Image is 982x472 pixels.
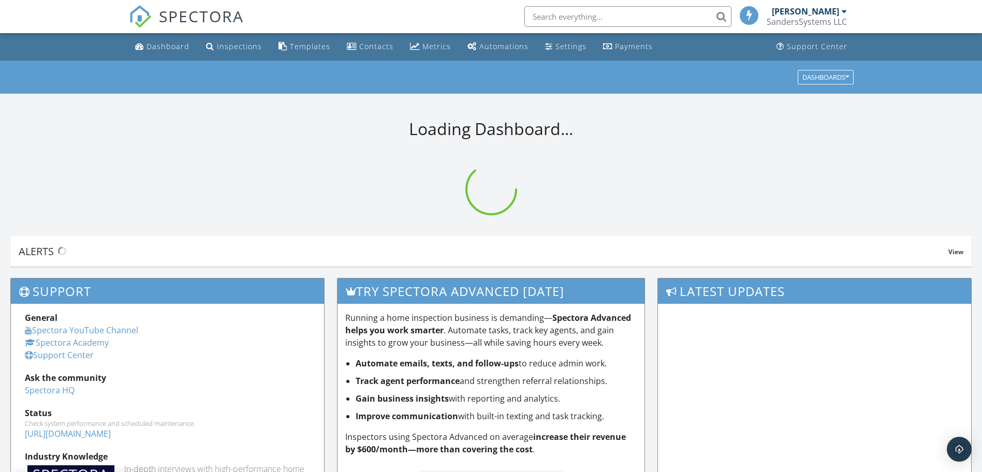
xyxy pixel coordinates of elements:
div: Support Center [787,41,847,51]
h3: Latest Updates [658,278,971,304]
li: and strengthen referral relationships. [356,375,637,387]
div: Dashboard [146,41,189,51]
li: with reporting and analytics. [356,392,637,405]
strong: Spectora Advanced helps you work smarter [345,312,631,336]
strong: Gain business insights [356,393,449,404]
a: Contacts [343,37,398,56]
div: Contacts [359,41,393,51]
a: Payments [599,37,657,56]
a: Settings [541,37,591,56]
div: Status [25,407,310,419]
a: Dashboard [131,37,194,56]
a: Support Center [25,349,94,361]
img: The Best Home Inspection Software - Spectora [129,5,152,28]
div: Dashboards [802,73,849,81]
button: Dashboards [798,70,854,84]
h3: Support [11,278,324,304]
div: Metrics [422,41,451,51]
a: SPECTORA [129,14,244,36]
div: Industry Knowledge [25,450,310,463]
div: Automations [479,41,529,51]
a: Templates [274,37,334,56]
p: Running a home inspection business is demanding— . Automate tasks, track key agents, and gain ins... [345,312,637,349]
li: to reduce admin work. [356,357,637,370]
div: SandersSystems LLC [767,17,847,27]
div: Inspections [217,41,262,51]
h3: Try spectora advanced [DATE] [338,278,644,304]
div: [PERSON_NAME] [772,6,839,17]
a: [URL][DOMAIN_NAME] [25,428,111,439]
span: View [948,247,963,256]
div: Templates [290,41,330,51]
div: Open Intercom Messenger [947,437,972,462]
a: Metrics [406,37,455,56]
a: Spectora YouTube Channel [25,325,138,336]
div: Ask the community [25,372,310,384]
p: Inspectors using Spectora Advanced on average . [345,431,637,455]
strong: Track agent performance [356,375,460,387]
a: Support Center [772,37,852,56]
li: with built-in texting and task tracking. [356,410,637,422]
a: Automations (Basic) [463,37,533,56]
a: Spectora HQ [25,385,75,396]
span: SPECTORA [159,5,244,27]
div: Settings [555,41,587,51]
strong: increase their revenue by $600/month—more than covering the cost [345,431,626,455]
div: Payments [615,41,653,51]
strong: Improve communication [356,410,458,422]
a: Spectora Academy [25,337,109,348]
div: Alerts [19,244,948,258]
strong: Automate emails, texts, and follow-ups [356,358,519,369]
input: Search everything... [524,6,731,27]
strong: General [25,312,57,323]
a: Inspections [202,37,266,56]
div: Check system performance and scheduled maintenance. [25,419,310,427]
